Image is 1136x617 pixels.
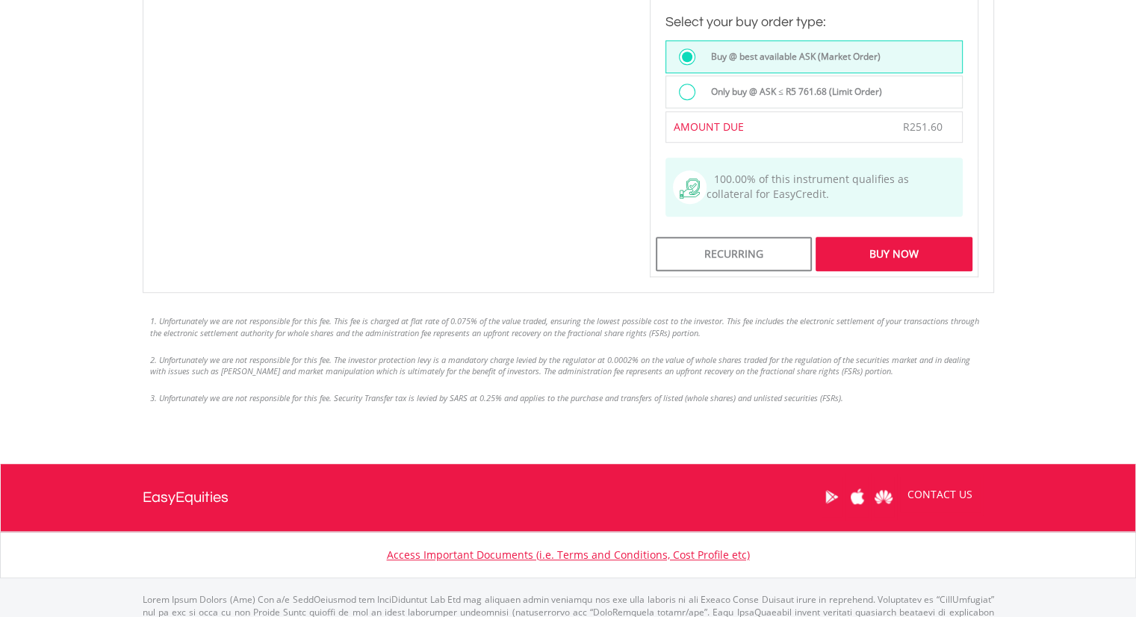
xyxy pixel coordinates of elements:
a: EasyEquities [143,464,229,531]
label: Buy @ best available ASK (Market Order) [702,49,881,65]
a: Huawei [871,474,897,520]
li: 1. Unfortunately we are not responsible for this fee. This fee is charged at flat rate of 0.075% ... [150,315,987,338]
a: Google Play [819,474,845,520]
li: 3. Unfortunately we are not responsible for this fee. Security Transfer tax is levied by SARS at ... [150,392,987,404]
label: Only buy @ ASK ≤ R5 761.68 (Limit Order) [702,84,882,100]
div: Recurring [656,237,812,271]
span: AMOUNT DUE [674,120,744,134]
div: Buy Now [816,237,972,271]
a: CONTACT US [897,474,983,515]
a: Access Important Documents (i.e. Terms and Conditions, Cost Profile etc) [387,548,750,562]
h3: Select your buy order type: [665,12,963,33]
span: R251.60 [903,120,943,134]
a: Apple [845,474,871,520]
span: 100.00% of this instrument qualifies as collateral for EasyCredit. [707,172,909,201]
img: collateral-qualifying-green.svg [680,179,700,199]
li: 2. Unfortunately we are not responsible for this fee. The investor protection levy is a mandatory... [150,354,987,377]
